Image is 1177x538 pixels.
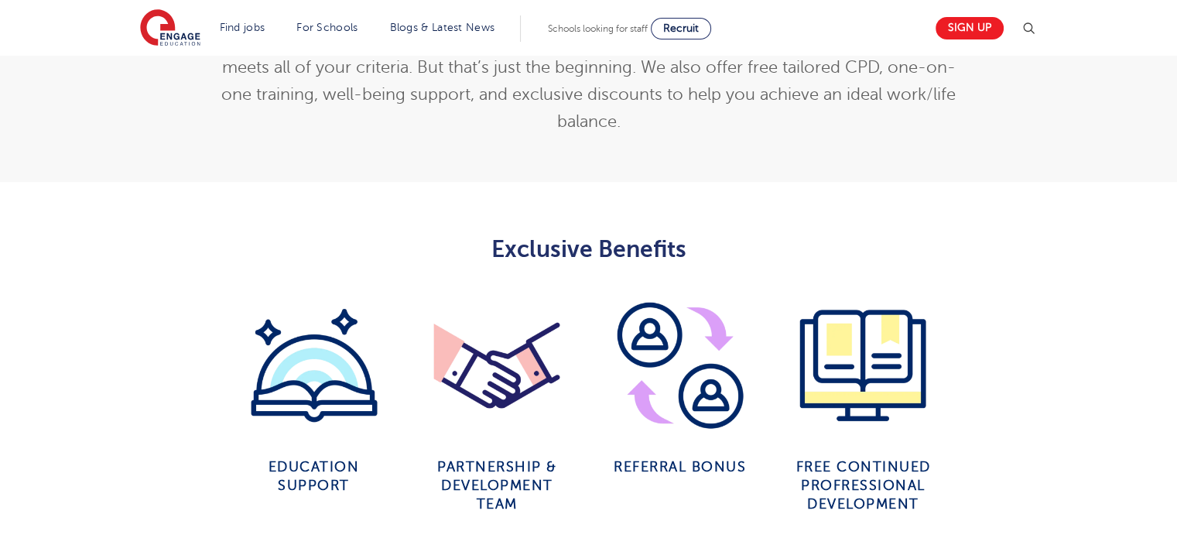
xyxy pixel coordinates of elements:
[614,459,746,475] span: Referral Bonus
[246,457,382,495] a: Education Support
[795,457,931,513] a: Free continued Profressional development
[437,459,557,512] span: Partnership & Development Team
[548,23,648,34] span: Schools looking for staff
[296,22,358,33] a: For Schools
[209,236,968,262] h2: Exclusive Benefits
[269,459,360,493] span: Education Support
[429,457,565,513] a: Partnership & Development Team
[663,22,699,34] span: Recruit
[612,457,748,476] a: Referral Bonus
[651,18,711,39] a: Recruit
[796,459,930,512] span: Free continued Profressional development
[220,22,265,33] a: Find jobs
[936,17,1004,39] a: Sign up
[390,22,495,33] a: Blogs & Latest News
[140,9,200,48] img: Engage Education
